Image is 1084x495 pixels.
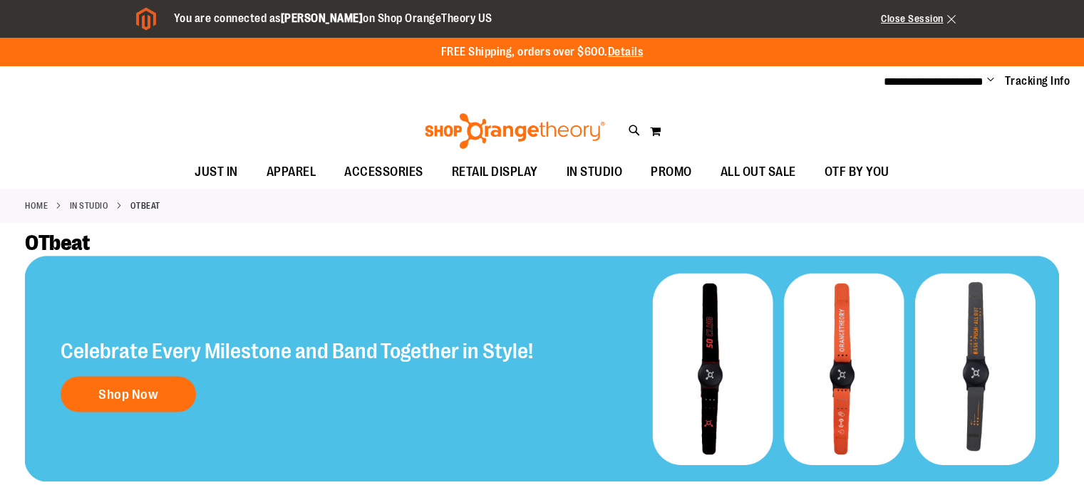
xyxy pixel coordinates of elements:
[61,340,533,363] h2: Celebrate Every Milestone and Band Together in Style!
[987,74,994,88] button: Account menu
[61,377,196,412] a: Shop Now
[174,12,492,25] span: You are connected as on Shop OrangeTheory US
[881,13,956,24] a: Close Session
[721,156,796,188] span: ALL OUT SALE
[136,7,156,31] img: Magento
[130,199,160,212] strong: OTbeat
[70,199,109,212] a: IN STUDIO
[267,156,316,188] span: APPAREL
[567,156,623,188] span: IN STUDIO
[423,113,607,149] img: Shop Orangetheory
[344,156,423,188] span: ACCESSORIES
[195,156,238,188] span: JUST IN
[1005,73,1070,89] a: Tracking Info
[452,156,538,188] span: RETAIL DISPLAY
[608,46,644,58] a: Details
[98,387,158,402] span: Shop Now
[825,156,889,188] span: OTF BY YOU
[651,156,692,188] span: PROMO
[25,231,89,255] span: OTbeat
[25,199,48,212] a: Home
[281,12,363,25] strong: [PERSON_NAME]
[441,44,644,61] p: FREE Shipping, orders over $600.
